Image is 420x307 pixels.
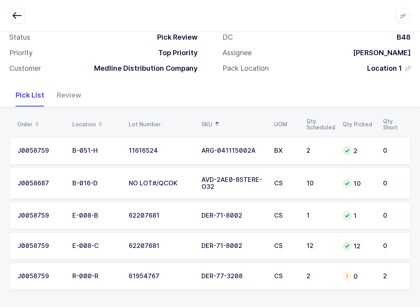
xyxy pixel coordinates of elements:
[222,64,269,73] div: Pack Location
[152,48,198,58] div: Top Priority
[201,273,265,280] div: DER-77-3208
[383,273,402,280] div: 2
[88,64,198,73] div: Medline Distribution Company
[72,180,119,187] div: B-016-D
[9,48,33,58] div: Priority
[201,212,265,219] div: DER-71-8002
[274,121,297,127] div: UOM
[72,273,119,280] div: R-000-R
[72,212,119,219] div: E-008-B
[343,121,374,127] div: Qty Picked
[343,211,374,220] div: 1
[17,180,63,187] div: J0058687
[201,118,265,131] div: SKU
[129,147,192,154] div: 11616524
[201,176,265,190] div: AVD-2AE0-8STERE-O32
[129,242,192,249] div: 62207681
[72,147,119,154] div: B-051-H
[383,147,402,154] div: 0
[306,212,333,219] div: 1
[383,212,402,219] div: 0
[129,180,192,187] div: NO LOT#/QCOK
[367,64,411,73] button: Location 1
[383,242,402,249] div: 0
[274,147,297,154] div: BX
[306,180,333,187] div: 10
[343,179,374,188] div: 10
[17,242,63,249] div: J0058759
[222,48,252,58] div: Assignee
[367,64,402,73] span: Location 1
[306,242,333,249] div: 12
[347,48,411,58] div: [PERSON_NAME]
[129,121,192,127] div: Lot Number
[306,273,333,280] div: 2
[51,84,87,106] div: Review
[72,118,119,131] div: Location
[222,33,233,42] div: DC
[306,118,333,131] div: Qty Scheduled
[274,242,297,249] div: CS
[9,64,41,73] div: Customer
[343,146,374,155] div: 2
[343,241,374,251] div: 12
[9,33,30,42] div: Status
[383,180,402,187] div: 0
[9,84,51,106] div: Pick List
[383,118,403,131] div: Qty Short
[17,118,63,131] div: Order
[129,212,192,219] div: 62207681
[201,147,265,154] div: ARG-041115002A
[151,33,198,42] div: Pick Review
[17,147,63,154] div: J0058759
[129,273,192,280] div: 61954767
[17,273,63,280] div: J0058759
[201,242,265,249] div: DER-71-8002
[274,212,297,219] div: CS
[274,180,297,187] div: CS
[397,33,411,41] span: B48
[274,273,297,280] div: CS
[17,212,63,219] div: J0058759
[72,242,119,249] div: E-008-C
[306,147,333,154] div: 2
[343,272,374,281] div: 0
